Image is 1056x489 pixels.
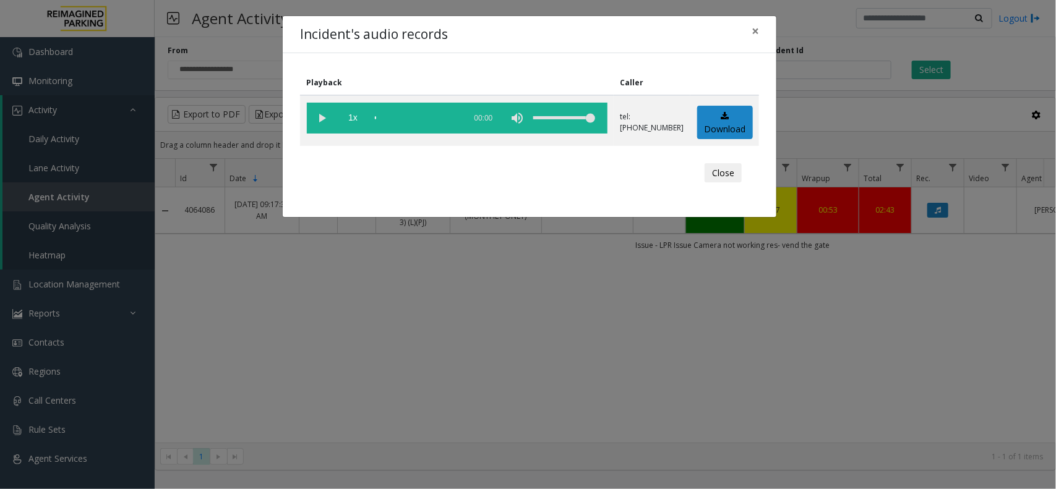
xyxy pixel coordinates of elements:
[338,103,369,134] span: playback speed button
[533,103,595,134] div: volume level
[300,25,448,45] h4: Incident's audio records
[300,70,614,95] th: Playback
[705,163,742,183] button: Close
[620,111,684,134] p: tel:[PHONE_NUMBER]
[743,16,768,46] button: Close
[375,103,459,134] div: scrub bar
[752,22,759,40] span: ×
[697,106,753,140] a: Download
[614,70,690,95] th: Caller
